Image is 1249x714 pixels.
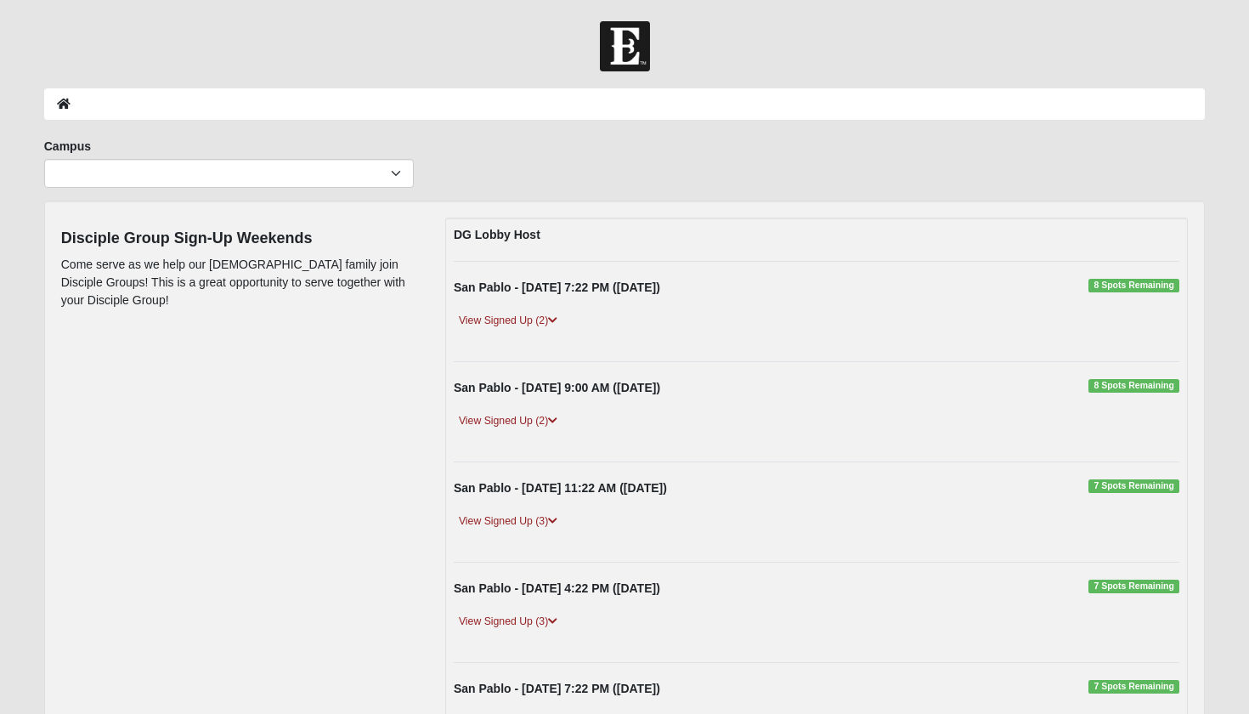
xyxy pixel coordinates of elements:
strong: DG Lobby Host [454,228,540,241]
span: 8 Spots Remaining [1088,279,1179,292]
p: Come serve as we help our [DEMOGRAPHIC_DATA] family join Disciple Groups! This is a great opportu... [61,256,420,309]
a: View Signed Up (3) [454,613,562,631]
a: View Signed Up (2) [454,312,562,330]
label: Campus [44,138,91,155]
span: 7 Spots Remaining [1088,580,1179,593]
strong: San Pablo - [DATE] 7:22 PM ([DATE]) [454,280,660,294]
strong: San Pablo - [DATE] 7:22 PM ([DATE]) [454,682,660,695]
span: 7 Spots Remaining [1088,680,1179,694]
a: View Signed Up (3) [454,513,562,530]
span: 7 Spots Remaining [1088,479,1179,493]
a: View Signed Up (2) [454,412,562,430]
strong: San Pablo - [DATE] 4:22 PM ([DATE]) [454,581,660,595]
h4: Disciple Group Sign-Up Weekends [61,229,420,248]
strong: San Pablo - [DATE] 11:22 AM ([DATE]) [454,481,667,495]
strong: San Pablo - [DATE] 9:00 AM ([DATE]) [454,381,660,394]
img: Church of Eleven22 Logo [600,21,650,71]
span: 8 Spots Remaining [1088,379,1179,393]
